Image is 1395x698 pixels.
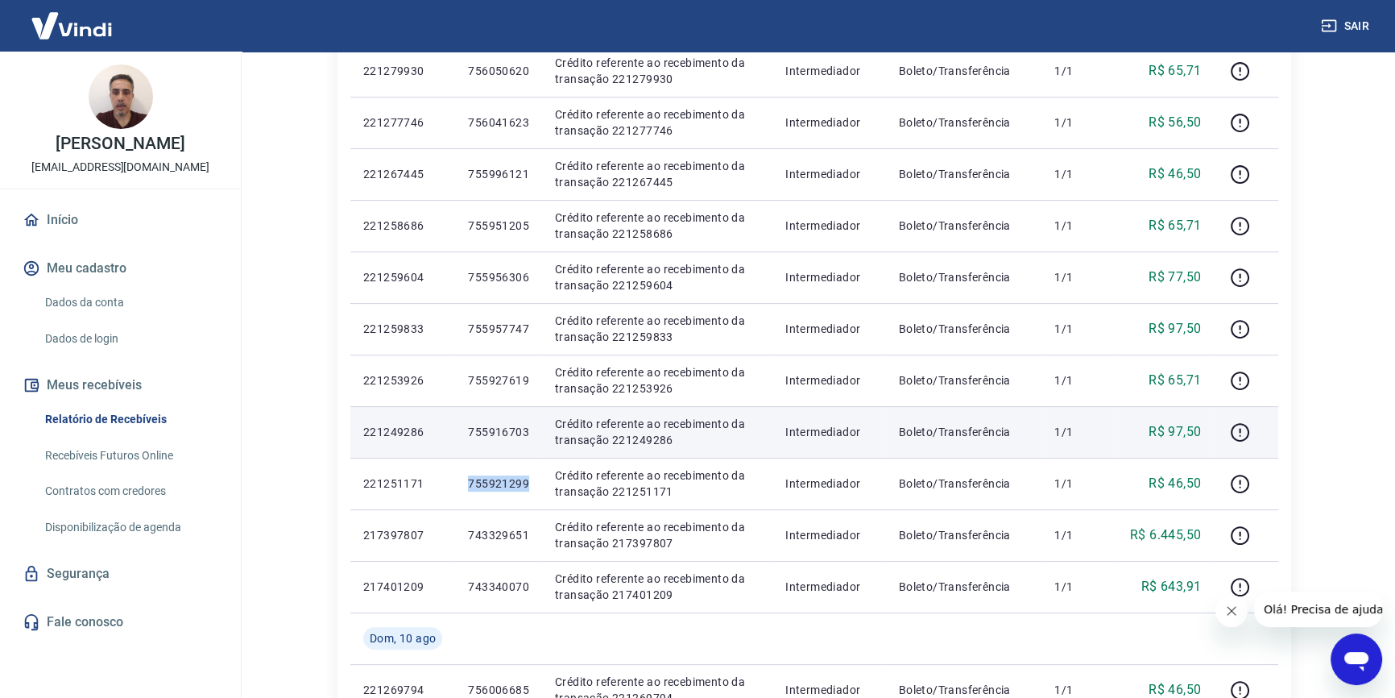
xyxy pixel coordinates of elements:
[1054,527,1102,543] p: 1/1
[1149,371,1201,390] p: R$ 65,71
[555,106,760,139] p: Crédito referente ao recebimento da transação 221277746
[555,313,760,345] p: Crédito referente ao recebimento da transação 221259833
[468,424,529,440] p: 755916703
[1054,682,1102,698] p: 1/1
[468,166,529,182] p: 755996121
[785,424,873,440] p: Intermediador
[1149,268,1201,287] p: R$ 77,50
[1054,114,1102,131] p: 1/1
[899,682,1029,698] p: Boleto/Transferência
[39,439,221,472] a: Recebíveis Futuros Online
[1130,526,1201,545] p: R$ 6.445,50
[363,218,442,234] p: 221258686
[1149,319,1201,339] p: R$ 97,50
[899,476,1029,492] p: Boleto/Transferência
[468,682,529,698] p: 756006685
[56,135,184,152] p: [PERSON_NAME]
[899,527,1029,543] p: Boleto/Transferência
[1254,592,1382,627] iframe: Message from company
[555,261,760,293] p: Crédito referente ao recebimento da transação 221259604
[785,682,873,698] p: Intermediador
[1054,372,1102,388] p: 1/1
[1054,579,1102,595] p: 1/1
[19,251,221,286] button: Meu cadastro
[1149,113,1201,132] p: R$ 56,50
[785,372,873,388] p: Intermediador
[899,424,1029,440] p: Boleto/Transferência
[468,527,529,543] p: 743329651
[785,321,873,337] p: Intermediador
[363,579,442,595] p: 217401209
[363,372,442,388] p: 221253926
[899,269,1029,285] p: Boleto/Transferência
[1054,321,1102,337] p: 1/1
[468,372,529,388] p: 755927619
[899,114,1029,131] p: Boleto/Transferência
[468,114,529,131] p: 756041623
[1054,424,1102,440] p: 1/1
[555,519,760,551] p: Crédito referente ao recebimento da transação 217397807
[899,218,1029,234] p: Boleto/Transferência
[1141,577,1202,596] p: R$ 643,91
[1215,595,1248,627] iframe: Close message
[363,269,442,285] p: 221259604
[555,467,760,500] p: Crédito referente ao recebimento da transação 221251171
[19,368,221,403] button: Meus recebíveis
[1318,11,1376,41] button: Sair
[363,321,442,337] p: 221259833
[19,605,221,640] a: Fale conosco
[899,372,1029,388] p: Boleto/Transferência
[39,322,221,355] a: Dados de login
[363,424,442,440] p: 221249286
[785,114,873,131] p: Intermediador
[39,511,221,544] a: Disponibilização de agenda
[1149,474,1201,493] p: R$ 46,50
[555,210,760,242] p: Crédito referente ao recebimento da transação 221258686
[363,527,442,543] p: 217397807
[363,166,442,182] p: 221267445
[785,476,873,492] p: Intermediador
[1054,269,1102,285] p: 1/1
[785,63,873,79] p: Intermediador
[1149,422,1201,442] p: R$ 97,50
[1054,166,1102,182] p: 1/1
[899,63,1029,79] p: Boleto/Transferência
[363,114,442,131] p: 221277746
[19,1,124,50] img: Vindi
[39,475,221,508] a: Contratos com credores
[785,269,873,285] p: Intermediador
[1054,218,1102,234] p: 1/1
[468,218,529,234] p: 755951205
[39,286,221,319] a: Dados da conta
[468,579,529,595] p: 743340070
[31,159,209,176] p: [EMAIL_ADDRESS][DOMAIN_NAME]
[1149,164,1201,184] p: R$ 46,50
[468,476,529,492] p: 755921299
[19,556,221,592] a: Segurança
[785,579,873,595] p: Intermediador
[468,269,529,285] p: 755956306
[785,218,873,234] p: Intermediador
[555,416,760,448] p: Crédito referente ao recebimento da transação 221249286
[363,682,442,698] p: 221269794
[785,527,873,543] p: Intermediador
[370,630,436,646] span: Dom, 10 ago
[1149,216,1201,235] p: R$ 65,71
[785,166,873,182] p: Intermediador
[899,166,1029,182] p: Boleto/Transferência
[39,403,221,436] a: Relatório de Recebíveis
[363,476,442,492] p: 221251171
[10,11,135,24] span: Olá! Precisa de ajuda?
[555,55,760,87] p: Crédito referente ao recebimento da transação 221279930
[363,63,442,79] p: 221279930
[1054,63,1102,79] p: 1/1
[899,579,1029,595] p: Boleto/Transferência
[1054,476,1102,492] p: 1/1
[1331,634,1382,685] iframe: Button to launch messaging window
[555,364,760,397] p: Crédito referente ao recebimento da transação 221253926
[468,63,529,79] p: 756050620
[555,158,760,190] p: Crédito referente ao recebimento da transação 221267445
[19,202,221,238] a: Início
[468,321,529,337] p: 755957747
[89,64,153,129] img: 086b94dc-854d-4ca8-b167-b06c909ffac4.jpeg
